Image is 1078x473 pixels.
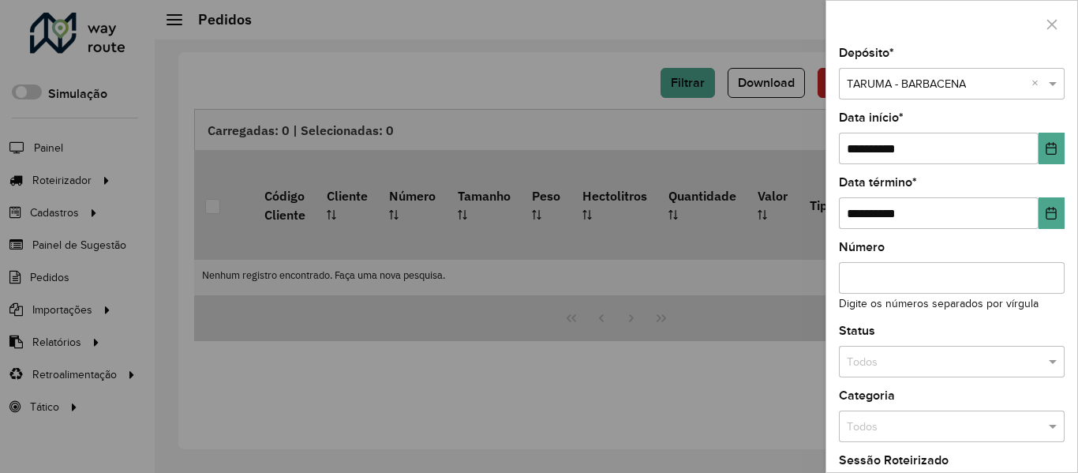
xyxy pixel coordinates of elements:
[1031,76,1045,93] span: Clear all
[839,298,1039,310] small: Digite os números separados por vírgula
[1039,197,1065,229] button: Choose Date
[839,386,895,405] label: Categoria
[839,43,894,62] label: Depósito
[839,238,885,257] label: Número
[839,451,949,470] label: Sessão Roteirizado
[1039,133,1065,164] button: Choose Date
[839,108,904,127] label: Data início
[839,173,917,192] label: Data término
[839,321,875,340] label: Status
